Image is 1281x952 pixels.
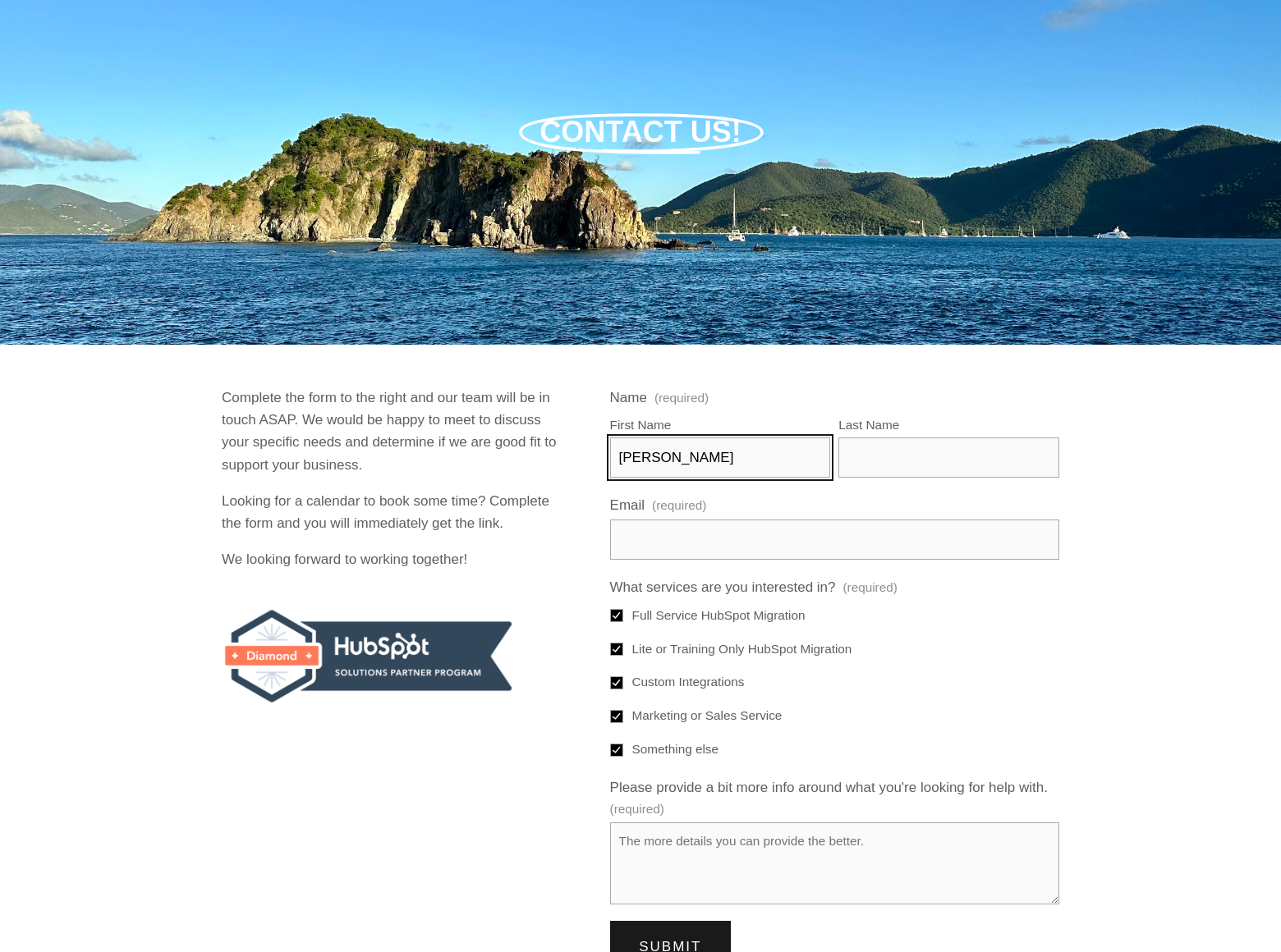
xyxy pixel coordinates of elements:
input: Marketing or Sales Service [610,710,623,723]
span: Something else [632,739,719,759]
input: Custom Integrations [610,676,623,689]
p: Complete the form to the right and our team will be in touch ASAP. We would be happy to meet to d... [222,387,566,476]
p: We looking forward to working together! [222,548,566,570]
span: Custom Integrations [632,672,745,692]
span: (required) [654,391,709,404]
div: Last Name [838,415,1059,437]
span: Marketing or Sales Service [632,706,783,725]
span: Lite or Training Only HubSpot Migration [632,639,852,659]
span: What services are you interested in? [610,576,836,598]
input: Something else [610,744,623,757]
span: CONTACT US! [539,115,741,149]
span: Name [610,387,647,409]
span: (required) [843,578,897,597]
div: First Name [610,415,831,437]
span: (required) [610,799,664,819]
span: Full Service HubSpot Migration [632,606,806,625]
input: Lite or Training Only HubSpot Migration [610,643,623,656]
span: (required) [652,496,706,515]
span: Please provide a bit more info around what you're looking for help with. [610,776,1048,799]
span: Email [610,494,645,516]
p: Looking for a calendar to book some time? Complete the form and you will immediately get the link. [222,490,566,534]
input: Full Service HubSpot Migration [610,609,623,622]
